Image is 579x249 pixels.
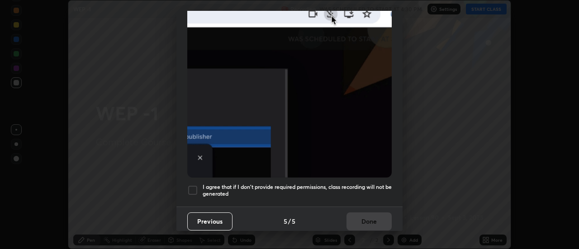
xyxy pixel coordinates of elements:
button: Previous [187,212,233,230]
h4: / [288,216,291,226]
h4: 5 [284,216,287,226]
h5: I agree that if I don't provide required permissions, class recording will not be generated [203,183,392,197]
h4: 5 [292,216,295,226]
